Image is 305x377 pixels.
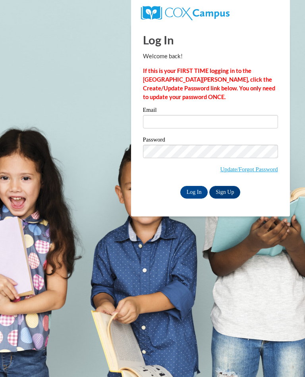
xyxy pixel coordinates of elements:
[141,6,230,20] img: COX Campus
[143,52,278,61] p: Welcome back!
[143,67,275,100] strong: If this is your FIRST TIME logging in to the [GEOGRAPHIC_DATA][PERSON_NAME], click the Create/Upd...
[143,107,278,115] label: Email
[143,32,278,48] h1: Log In
[143,137,278,145] label: Password
[209,186,240,199] a: Sign Up
[180,186,208,199] input: Log In
[220,166,278,172] a: Update/Forgot Password
[141,9,230,16] a: COX Campus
